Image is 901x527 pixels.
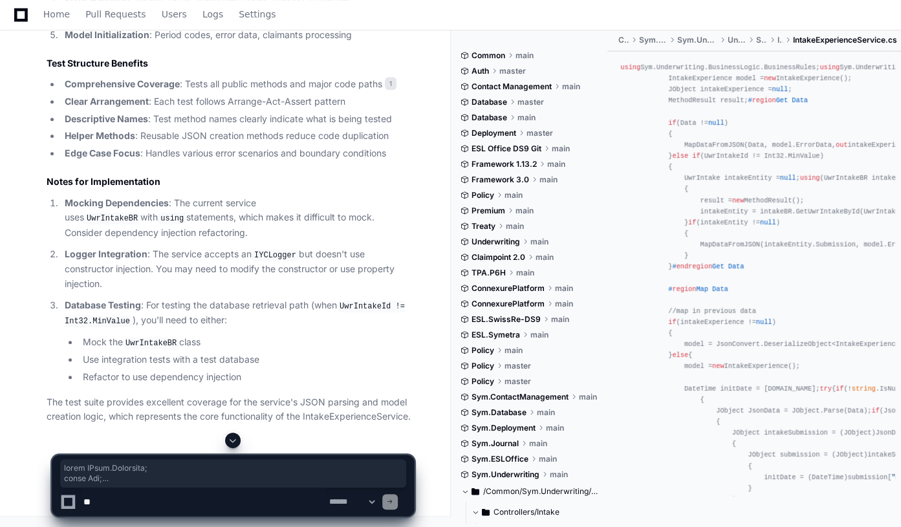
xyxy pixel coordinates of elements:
span: Premium [472,206,505,216]
span: # Get Data [748,96,807,104]
span: Underwriting [728,35,746,45]
span: main [516,50,534,61]
strong: Logger Integration [65,248,147,259]
span: main [562,81,580,92]
span: Services [756,35,766,45]
li: : Each test follows Arrange-Act-Assert pattern [61,94,414,109]
span: master [526,128,553,138]
code: UwrIntakeBR [123,338,179,349]
span: if [668,119,676,127]
span: Sym.Underwriting.WebUI [677,35,717,45]
span: string [852,385,876,393]
span: Common [472,50,505,61]
span: main [536,252,554,263]
li: Use integration tests with a test database [79,352,414,367]
strong: Descriptive Names [65,113,148,124]
span: Settings [239,10,276,18]
span: # Map Data [668,285,728,293]
span: endregion [677,263,712,270]
li: : Handles various error scenarios and boundary conditions [61,146,414,161]
span: main [555,283,573,294]
span: Auth [472,66,489,76]
span: Sym.Database [472,407,526,418]
span: ESL.SwissRe-DS9 [472,314,541,325]
span: region [752,96,776,104]
span: main [552,144,570,154]
span: master [517,97,544,107]
span: Users [162,10,187,18]
span: # Get Data [672,263,744,270]
strong: Helper Methods [65,130,135,141]
span: Treaty [472,221,495,231]
span: Contact Management [472,81,552,92]
code: using [158,213,186,224]
span: Database [472,113,507,123]
span: if [871,407,879,414]
span: using [800,174,820,182]
span: null [760,219,776,226]
li: : Tests all public methods and major code paths [61,77,414,92]
p: The test suite provides excellent coverage for the service's JSON parsing and model creation logi... [47,395,414,425]
span: ConnexurePlatform [472,283,545,294]
li: : Reusable JSON creation methods reduce code duplication [61,129,414,144]
span: if [688,219,696,226]
span: Sym.Deployment [472,423,536,433]
span: main [555,299,573,309]
span: main [551,314,569,325]
span: Underwriting [472,237,520,247]
span: ESL.Symetra [472,330,520,340]
span: if [692,152,700,160]
span: Framework 1.13.2 [472,159,537,169]
span: main [539,175,558,185]
span: Policy [472,361,494,371]
span: main [546,423,564,433]
code: UwrIntakeBR [84,213,140,224]
span: Policy [472,345,494,356]
span: main [517,113,536,123]
span: Policy [472,376,494,387]
h2: Notes for Implementation [47,175,414,188]
span: 1 [385,77,396,90]
span: main [506,221,524,231]
span: null [756,318,772,326]
span: master [505,361,531,371]
span: main [537,407,555,418]
span: if [836,385,843,393]
span: else [672,152,688,160]
p: : The current service uses with statements, which makes it difficult to mock. Consider dependency... [65,196,414,241]
span: lorem IPsum.Dolorsita; conse Adi; elits Doeius; tempo Incididunt.Utla.Etdo; magna Ali.Enimadminim... [64,463,402,484]
span: Logs [202,10,223,18]
span: try [820,385,831,393]
strong: Edge Case Focus [65,147,140,158]
span: Deployment [472,128,516,138]
span: ESL Office DS9 Git [472,144,541,154]
span: master [499,66,526,76]
span: main [516,268,534,278]
span: new [732,197,744,204]
strong: Model Initialization [65,29,149,40]
span: Sym.Underwriting [639,35,666,45]
span: TPA.P6H [472,268,506,278]
span: Home [43,10,70,18]
span: main [547,159,565,169]
span: new [764,74,776,82]
span: out [836,141,847,149]
span: Database [472,97,507,107]
strong: Database Testing [65,299,141,310]
strong: Mocking Dependencies [65,197,169,208]
code: IYCLogger [252,250,299,261]
li: : Period codes, error data, claimants processing [61,28,414,43]
span: IntakeExperienceService.cs [793,35,897,45]
span: Framework 3.0 [472,175,529,185]
span: master [505,376,531,387]
span: main [579,392,597,402]
li: : Test method names clearly indicate what is being tested [61,112,414,127]
span: if [668,318,676,326]
span: new [712,362,724,370]
p: : The service accepts an but doesn't use constructor injection. You may need to modify the constr... [65,247,414,292]
h2: Test Structure Benefits [47,57,414,70]
span: //map in previous data [668,307,756,315]
p: : For testing the database retrieval path (when ), you'll need to either: [65,298,414,328]
span: Intake [777,35,783,45]
li: Mock the class [79,335,414,350]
